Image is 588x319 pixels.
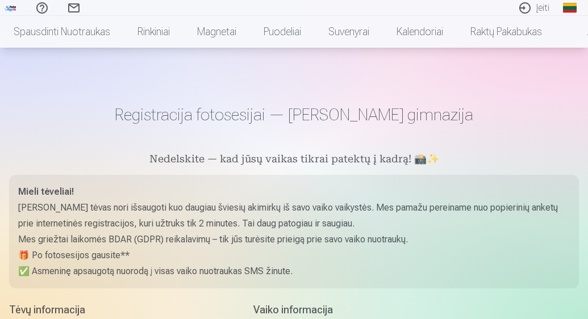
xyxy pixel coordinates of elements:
[18,263,570,279] p: ✅ Asmeninę apsaugotą nuorodą į visas vaiko nuotraukas SMS žinute.
[18,247,570,263] p: 🎁 Po fotosesijos gausite**
[18,200,570,232] p: [PERSON_NAME] tėvas nori išsaugoti kuo daugiau šviesių akimirkų iš savo vaiko vaikystės. Mes pama...
[383,16,457,48] a: Kalendoriai
[9,104,579,125] h1: Registracija fotosesijai — [PERSON_NAME] gimnazija
[124,16,184,48] a: Rinkiniai
[315,16,383,48] a: Suvenyrai
[457,16,556,48] a: Raktų pakabukas
[18,232,570,247] p: Mes griežtai laikomės BDAR (GDPR) reikalavimų – tik jūs turėsite prieigą prie savo vaiko nuotraukų.
[5,5,17,11] img: /fa2
[184,16,250,48] a: Magnetai
[253,302,579,318] h5: Vaiko informacija
[250,16,315,48] a: Puodeliai
[18,186,74,197] strong: Mieli tėveliai!
[9,302,226,318] h5: Tėvų informacija
[9,152,579,168] h5: Nedelskite — kad jūsų vaikas tikrai patektų į kadrą! 📸✨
